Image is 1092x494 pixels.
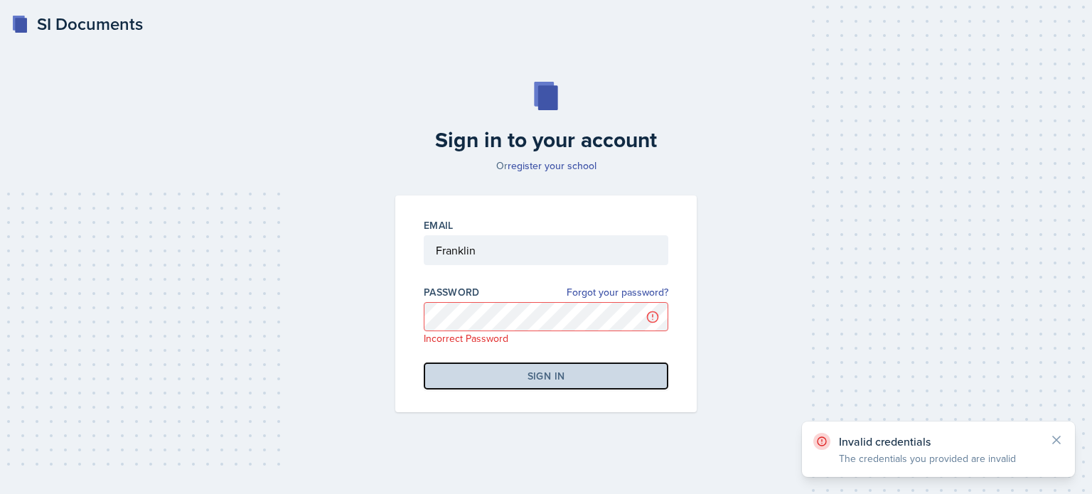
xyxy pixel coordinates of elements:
[11,11,143,37] a: SI Documents
[424,285,480,299] label: Password
[508,159,596,173] a: register your school
[387,127,705,153] h2: Sign in to your account
[424,363,668,390] button: Sign in
[424,218,454,232] label: Email
[387,159,705,173] p: Or
[839,451,1038,466] p: The credentials you provided are invalid
[424,235,668,265] input: Email
[528,369,564,383] div: Sign in
[567,285,668,300] a: Forgot your password?
[424,331,668,345] p: Incorrect Password
[839,434,1038,449] p: Invalid credentials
